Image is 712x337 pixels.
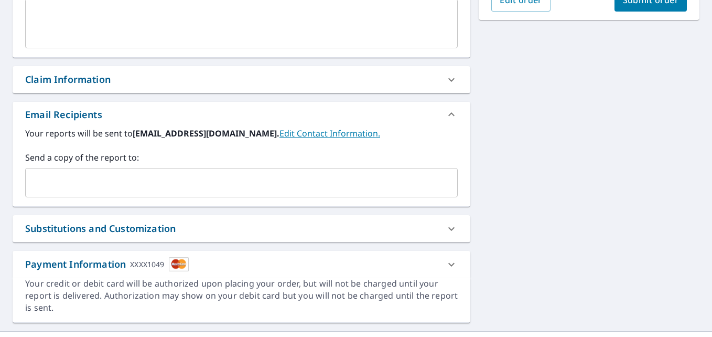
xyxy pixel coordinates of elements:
label: Your reports will be sent to [25,127,458,140]
img: cardImage [169,257,189,271]
b: [EMAIL_ADDRESS][DOMAIN_NAME]. [133,128,279,139]
div: Substitutions and Customization [25,222,176,236]
label: Send a copy of the report to: [25,151,458,164]
div: Your credit or debit card will be authorized upon placing your order, but will not be charged unt... [25,278,458,314]
div: Payment InformationXXXX1049cardImage [13,251,470,278]
div: XXXX1049 [130,257,164,271]
a: EditContactInfo [279,128,380,139]
div: Email Recipients [13,102,470,127]
div: Claim Information [13,66,470,93]
div: Payment Information [25,257,189,271]
div: Substitutions and Customization [13,215,470,242]
div: Email Recipients [25,108,102,122]
div: Claim Information [25,72,111,87]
